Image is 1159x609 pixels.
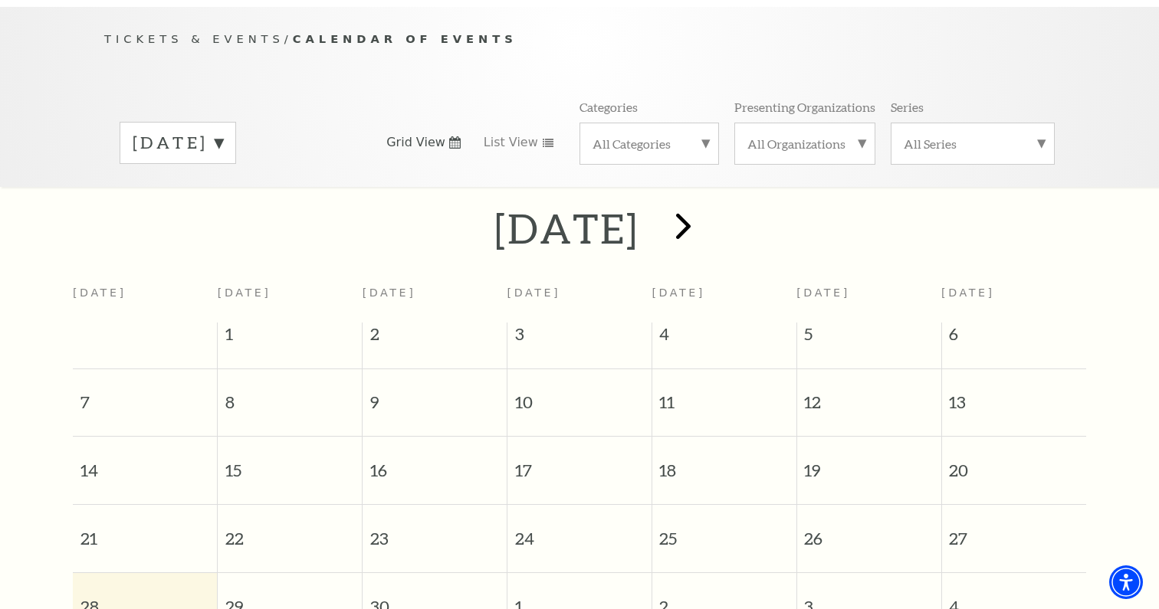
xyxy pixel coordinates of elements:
[652,286,705,299] span: [DATE]
[218,437,362,489] span: 15
[652,369,796,422] span: 11
[494,204,639,253] h2: [DATE]
[363,286,416,299] span: [DATE]
[363,505,507,558] span: 23
[654,201,710,256] button: next
[942,505,1086,558] span: 27
[293,32,517,45] span: Calendar of Events
[747,136,862,152] label: All Organizations
[797,437,941,489] span: 19
[593,136,706,152] label: All Categories
[652,323,796,353] span: 4
[734,99,875,115] p: Presenting Organizations
[942,437,1086,489] span: 20
[507,323,652,353] span: 3
[652,505,796,558] span: 25
[797,505,941,558] span: 26
[507,437,652,489] span: 17
[73,505,217,558] span: 21
[218,323,362,353] span: 1
[797,323,941,353] span: 5
[652,437,796,489] span: 18
[484,134,538,151] span: List View
[386,134,445,151] span: Grid View
[891,99,924,115] p: Series
[507,286,561,299] span: [DATE]
[904,136,1042,152] label: All Series
[942,369,1086,422] span: 13
[507,369,652,422] span: 10
[579,99,638,115] p: Categories
[796,286,850,299] span: [DATE]
[363,369,507,422] span: 9
[133,131,223,155] label: [DATE]
[73,277,218,323] th: [DATE]
[797,369,941,422] span: 12
[104,30,1055,49] p: /
[104,32,284,45] span: Tickets & Events
[73,437,217,489] span: 14
[507,505,652,558] span: 24
[942,323,1086,353] span: 6
[363,437,507,489] span: 16
[363,323,507,353] span: 2
[218,286,271,299] span: [DATE]
[1109,565,1143,599] div: Accessibility Menu
[73,369,217,422] span: 7
[218,505,362,558] span: 22
[218,369,362,422] span: 8
[941,286,995,299] span: [DATE]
